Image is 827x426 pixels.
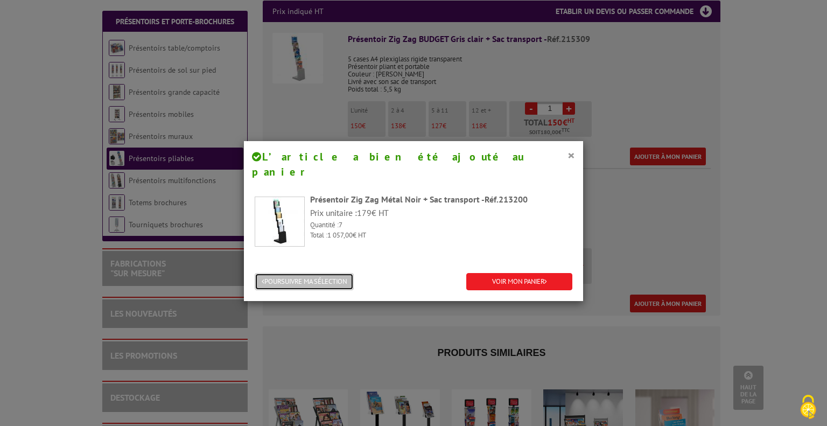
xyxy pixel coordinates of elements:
div: Domaine: [DOMAIN_NAME] [28,28,122,37]
div: v 4.0.25 [30,17,53,26]
img: logo_orange.svg [17,17,26,26]
img: Cookies (fenêtre modale) [795,394,822,421]
img: tab_domain_overview_orange.svg [44,62,52,71]
img: website_grey.svg [17,28,26,37]
p: Prix unitaire : € HT [310,207,572,219]
button: POURSUIVRE MA SÉLECTION [255,273,354,291]
div: Mots-clés [134,64,165,71]
a: VOIR MON PANIER [466,273,572,291]
span: Réf.213200 [485,194,528,205]
p: Total : € HT [310,231,572,241]
span: 1 057,00 [327,231,353,240]
button: Cookies (fenêtre modale) [789,389,827,426]
span: 179 [357,207,372,218]
div: Présentoir Zig Zag Métal Noir + Sac transport - [310,193,572,206]
h4: L’article a bien été ajouté au panier [252,149,575,180]
div: Domaine [55,64,83,71]
span: 7 [339,220,342,229]
p: Quantité : [310,220,572,231]
button: × [567,148,575,162]
img: tab_keywords_by_traffic_grey.svg [122,62,131,71]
